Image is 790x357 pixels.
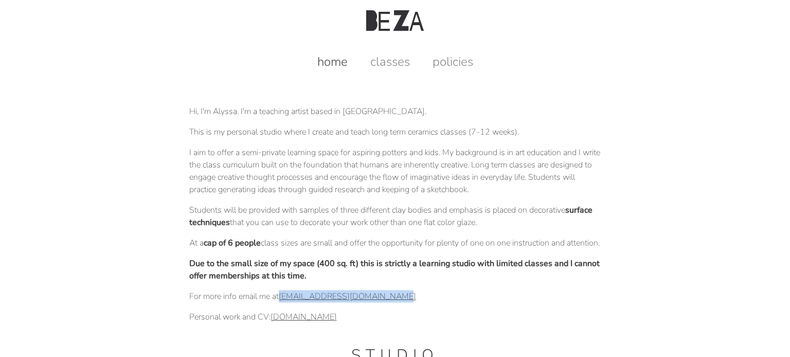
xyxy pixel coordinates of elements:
p: I aim to offer a semi-private learning space for aspiring potters and kids. My background is in a... [189,146,601,196]
strong: surface techniques [189,204,592,228]
p: Students will be provided with samples of three different clay bodies and emphasis is placed on d... [189,204,601,229]
a: [DOMAIN_NAME] [271,311,337,323]
a: policies [422,53,483,70]
p: This is my personal studio where I create and teach long term ceramics classes (7-12 weeks). [189,126,601,138]
p: For more info email me at [189,290,601,303]
p: Hi, I'm Alyssa. I'm a teaching artist based in [GEOGRAPHIC_DATA]. [189,105,601,118]
a: classes [360,53,420,70]
strong: Due to the small size of my space (400 sq. ft) this is strictly a learning studio with limited cl... [189,258,600,281]
strong: cap of 6 people [204,237,261,249]
img: Beza Studio Logo [366,10,424,31]
p: Personal work and CV: [189,311,601,323]
p: At a class sizes are small and offer the opportunity for plenty of one on one instruction and att... [189,237,601,249]
a: home [307,53,358,70]
a: [EMAIL_ADDRESS][DOMAIN_NAME] [279,291,416,302]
